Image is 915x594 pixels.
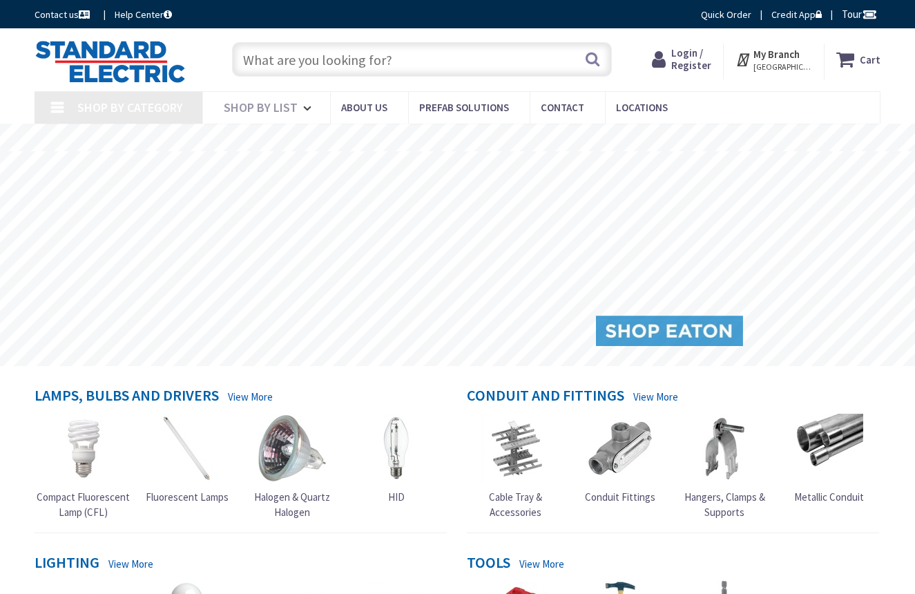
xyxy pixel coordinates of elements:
[489,490,542,518] span: Cable Tray & Accessories
[481,414,550,483] img: Cable Tray & Accessories
[586,414,655,483] img: Conduit Fittings
[836,47,880,72] a: Cart
[34,414,132,519] a: Compact Fluorescent Lamp (CFL) Compact Fluorescent Lamp (CFL)
[735,47,812,72] div: My Branch [GEOGRAPHIC_DATA], [GEOGRAPHIC_DATA]
[585,414,655,504] a: Conduit Fittings Conduit Fittings
[224,99,298,115] span: Shop By List
[35,40,186,83] img: Standard Electric
[388,490,405,504] span: HID
[753,61,812,73] span: [GEOGRAPHIC_DATA], [GEOGRAPHIC_DATA]
[684,490,765,518] span: Hangers, Clamps & Supports
[690,414,759,483] img: Hangers, Clamps & Supports
[860,47,880,72] strong: Cart
[35,387,219,407] h4: Lamps, Bulbs and Drivers
[232,42,612,77] input: What are you looking for?
[616,101,668,114] span: Locations
[108,557,153,571] a: View More
[541,101,584,114] span: Contact
[240,131,677,146] rs-layer: Coronavirus: Our Commitment to Our Employees and Customers
[115,8,172,21] a: Help Center
[146,414,229,504] a: Fluorescent Lamps Fluorescent Lamps
[519,557,564,571] a: View More
[362,414,431,483] img: HID
[467,414,565,519] a: Cable Tray & Accessories Cable Tray & Accessories
[585,490,655,504] span: Conduit Fittings
[146,490,229,504] span: Fluorescent Lamps
[341,101,387,114] span: About Us
[467,387,624,407] h4: Conduit and Fittings
[35,8,93,21] a: Contact us
[35,554,99,574] h4: Lighting
[675,414,773,519] a: Hangers, Clamps & Supports Hangers, Clamps & Supports
[794,414,863,483] img: Metallic Conduit
[467,554,510,574] h4: Tools
[671,46,711,72] span: Login / Register
[258,414,327,483] img: Halogen & Quartz Halogen
[362,414,431,504] a: HID HID
[153,414,222,483] img: Fluorescent Lamps
[419,101,509,114] span: Prefab Solutions
[254,490,330,518] span: Halogen & Quartz Halogen
[633,390,678,404] a: View More
[842,8,877,21] span: Tour
[48,414,117,483] img: Compact Fluorescent Lamp (CFL)
[228,390,273,404] a: View More
[771,8,822,21] a: Credit App
[652,47,711,72] a: Login / Register
[77,99,183,115] span: Shop By Category
[794,490,864,504] span: Metallic Conduit
[701,8,751,21] a: Quick Order
[753,48,800,61] strong: My Branch
[37,490,130,518] span: Compact Fluorescent Lamp (CFL)
[794,414,864,504] a: Metallic Conduit Metallic Conduit
[243,414,341,519] a: Halogen & Quartz Halogen Halogen & Quartz Halogen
